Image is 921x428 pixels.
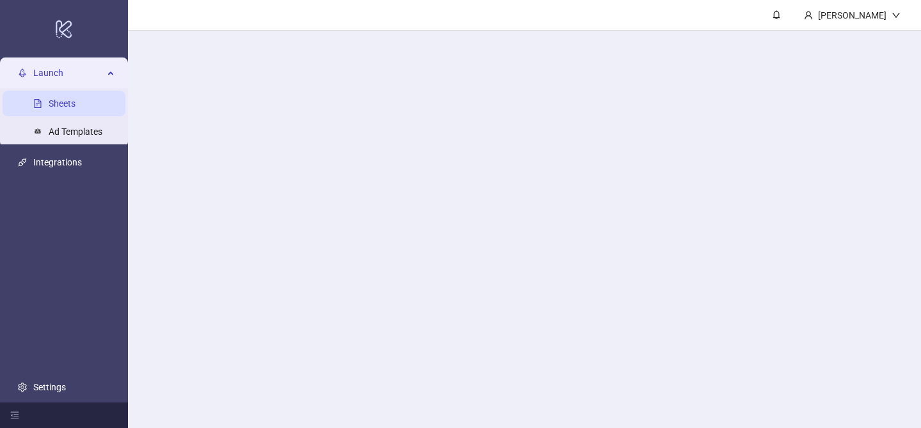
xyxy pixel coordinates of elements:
span: down [892,11,901,20]
span: bell [772,10,781,19]
span: user [804,11,813,20]
span: rocket [18,68,27,77]
a: Settings [33,382,66,392]
a: Ad Templates [49,126,102,137]
div: [PERSON_NAME] [813,8,892,22]
a: Sheets [49,98,75,109]
span: Launch [33,60,104,86]
span: menu-fold [10,411,19,420]
a: Integrations [33,157,82,167]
